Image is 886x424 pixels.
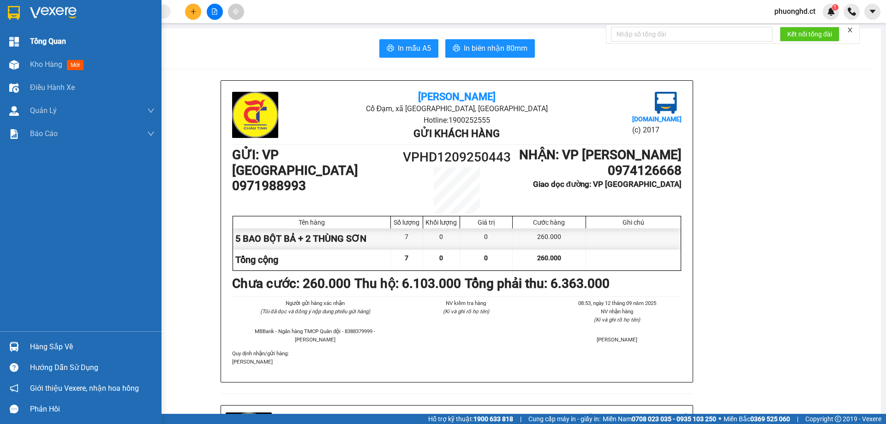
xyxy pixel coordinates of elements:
button: aim [228,4,244,20]
span: | [797,414,798,424]
span: Miền Bắc [724,414,790,424]
button: Kết nối tổng đài [780,27,839,42]
b: [PERSON_NAME] [418,91,496,102]
span: In biên nhận 80mm [464,42,527,54]
p: [PERSON_NAME] [232,358,682,366]
div: Khối lượng [425,219,457,226]
li: Cổ Đạm, xã [GEOGRAPHIC_DATA], [GEOGRAPHIC_DATA] [307,103,606,114]
span: down [147,130,155,137]
div: 260.000 [513,228,586,249]
span: Miền Nam [603,414,716,424]
strong: 0369 525 060 [750,415,790,423]
img: solution-icon [9,129,19,139]
span: Giới thiệu Vexere, nhận hoa hồng [30,382,139,394]
span: caret-down [868,7,877,16]
div: 5 BAO BỘT BẢ + 2 THÙNG SƠN [233,228,391,249]
b: Giao dọc đường: VP [GEOGRAPHIC_DATA] [533,179,682,189]
div: Cước hàng [515,219,583,226]
b: Chưa cước : 260.000 [232,276,351,291]
span: mới [67,60,84,70]
img: logo.jpg [12,12,58,58]
div: 7 [391,228,423,249]
button: plus [185,4,201,20]
img: logo-vxr [8,6,20,20]
div: Hàng sắp về [30,340,155,354]
b: [DOMAIN_NAME] [632,115,682,123]
strong: 0708 023 035 - 0935 103 250 [632,415,716,423]
b: GỬI : VP [GEOGRAPHIC_DATA] [12,67,138,98]
div: Phản hồi [30,402,155,416]
li: 08:53, ngày 12 tháng 09 năm 2025 [553,299,682,307]
h1: VPHD1209250443 [401,147,513,167]
h1: 0974126668 [513,163,682,179]
img: logo.jpg [232,92,278,138]
span: Điều hành xe [30,82,75,93]
span: Kết nối tổng đài [787,29,832,39]
span: 260.000 [537,254,561,262]
div: Giá trị [462,219,510,226]
div: Hướng dẫn sử dụng [30,361,155,375]
i: (Tôi đã đọc và đồng ý nộp dung phiếu gửi hàng) [260,308,370,315]
span: Báo cáo [30,128,58,139]
b: Gửi khách hàng [413,128,500,139]
button: printerIn mẫu A5 [379,39,438,58]
img: phone-icon [848,7,856,16]
span: printer [453,44,460,53]
span: 0 [484,254,488,262]
div: Quy định nhận/gửi hàng : [232,349,682,366]
span: copyright [835,416,841,422]
button: printerIn biên nhận 80mm [445,39,535,58]
li: Cổ Đạm, xã [GEOGRAPHIC_DATA], [GEOGRAPHIC_DATA] [86,23,386,34]
li: Hotline: 1900252555 [86,34,386,46]
b: NHẬN : VP [PERSON_NAME] [519,147,682,162]
li: [PERSON_NAME] [553,335,682,344]
img: warehouse-icon [9,106,19,116]
span: Hỗ trợ kỹ thuật: [428,414,513,424]
span: question-circle [10,363,18,372]
div: Ghi chú [588,219,678,226]
button: file-add [207,4,223,20]
strong: 1900 633 818 [473,415,513,423]
h1: 0971988993 [232,178,401,194]
li: Hotline: 1900252555 [307,114,606,126]
b: Thu hộ: 6.103.000 [354,276,461,291]
span: Tổng cộng [235,254,278,265]
span: ⚪️ [718,417,721,421]
sup: 1 [832,4,838,11]
li: Người gửi hàng xác nhận [251,299,379,307]
input: Nhập số tổng đài [611,27,772,42]
img: warehouse-icon [9,342,19,352]
li: NV kiểm tra hàng [401,299,530,307]
img: logo.jpg [655,92,677,114]
span: Cung cấp máy in - giấy in: [528,414,600,424]
img: icon-new-feature [827,7,835,16]
img: warehouse-icon [9,83,19,93]
img: dashboard-icon [9,37,19,47]
span: Tổng Quan [30,36,66,47]
div: Số lượng [393,219,420,226]
img: warehouse-icon [9,60,19,70]
div: 0 [423,228,460,249]
span: notification [10,384,18,393]
span: down [147,107,155,114]
span: close [847,27,853,33]
div: Tên hàng [235,219,388,226]
b: GỬI : VP [GEOGRAPHIC_DATA] [232,147,358,178]
li: NV nhận hàng [553,307,682,316]
span: In mẫu A5 [398,42,431,54]
span: phuonghd.ct [767,6,823,17]
span: plus [190,8,197,15]
button: caret-down [864,4,880,20]
span: printer [387,44,394,53]
i: (Kí và ghi rõ họ tên) [594,317,640,323]
div: 0 [460,228,513,249]
span: message [10,405,18,413]
span: 1 [833,4,837,11]
span: file-add [211,8,218,15]
span: 0 [439,254,443,262]
i: (Kí và ghi rõ họ tên) [443,308,489,315]
span: | [520,414,521,424]
span: 7 [405,254,408,262]
span: Kho hàng [30,60,62,69]
b: Tổng phải thu: 6.363.000 [465,276,610,291]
